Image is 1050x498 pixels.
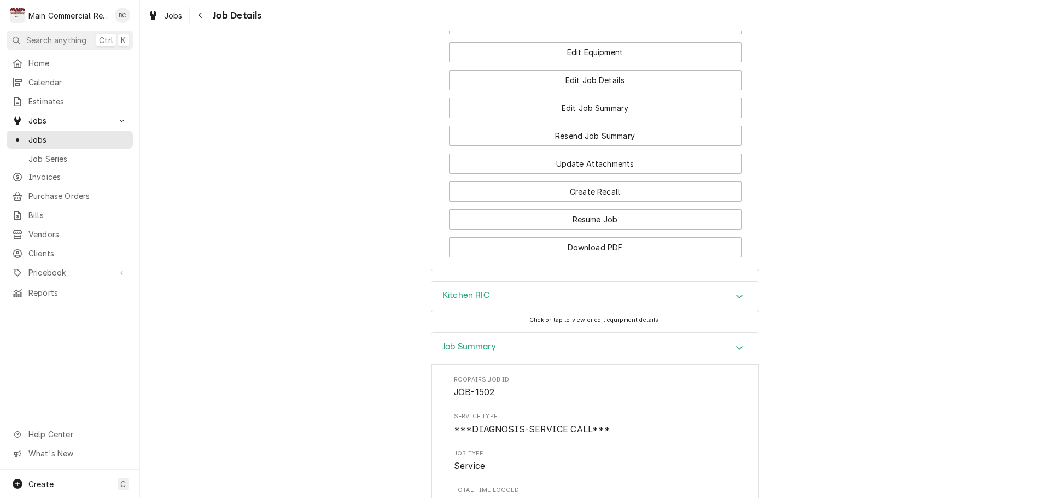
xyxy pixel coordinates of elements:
[209,8,262,23] span: Job Details
[28,115,111,126] span: Jobs
[449,62,742,90] div: Button Group Row
[454,423,736,436] span: Service Type
[454,449,736,458] span: Job Type
[7,73,133,91] a: Calendar
[121,34,126,46] span: K
[454,412,736,436] div: Service Type
[431,282,759,312] button: Accordion Details Expand Trigger
[454,460,736,473] span: Job Type
[454,376,736,399] div: Roopairs Job ID
[7,206,133,224] a: Bills
[454,449,736,473] div: Job Type
[28,190,127,202] span: Purchase Orders
[454,386,736,399] span: Roopairs Job ID
[454,376,736,384] span: Roopairs Job ID
[7,31,133,50] button: Search anythingCtrlK
[7,284,133,302] a: Reports
[143,7,187,25] a: Jobs
[28,448,126,459] span: What's New
[7,263,133,282] a: Go to Pricebook
[28,57,127,69] span: Home
[431,282,759,312] div: Accordion Header
[7,187,133,205] a: Purchase Orders
[26,34,86,46] span: Search anything
[7,244,133,262] a: Clients
[28,134,127,145] span: Jobs
[7,54,133,72] a: Home
[99,34,113,46] span: Ctrl
[449,146,742,174] div: Button Group Row
[28,267,111,278] span: Pricebook
[449,118,742,146] div: Button Group Row
[529,317,661,324] span: Click or tap to view or edit equipment details.
[28,229,127,240] span: Vendors
[115,8,130,23] div: Bookkeeper Main Commercial's Avatar
[454,486,736,495] span: Total Time Logged
[449,181,742,202] button: Create Recall
[7,92,133,110] a: Estimates
[449,42,742,62] button: Edit Equipment
[192,7,209,24] button: Navigate back
[7,150,133,168] a: Job Series
[449,126,742,146] button: Resend Job Summary
[10,8,25,23] div: M
[164,10,183,21] span: Jobs
[28,248,127,259] span: Clients
[28,171,127,183] span: Invoices
[28,153,127,165] span: Job Series
[449,174,742,202] div: Button Group Row
[120,478,126,490] span: C
[7,225,133,243] a: Vendors
[7,131,133,149] a: Jobs
[7,444,133,462] a: Go to What's New
[28,287,127,298] span: Reports
[28,479,54,489] span: Create
[442,290,489,301] h3: Kitchen RIC
[454,387,494,397] span: JOB-1502
[28,209,127,221] span: Bills
[449,70,742,90] button: Edit Job Details
[449,90,742,118] div: Button Group Row
[28,429,126,440] span: Help Center
[449,34,742,62] div: Button Group Row
[28,96,127,107] span: Estimates
[449,202,742,230] div: Button Group Row
[7,112,133,130] a: Go to Jobs
[449,230,742,257] div: Button Group Row
[449,237,742,257] button: Download PDF
[449,154,742,174] button: Update Attachments
[449,209,742,230] button: Resume Job
[7,425,133,443] a: Go to Help Center
[431,333,759,364] div: Accordion Header
[10,8,25,23] div: Main Commercial Refrigeration Service's Avatar
[28,10,109,21] div: Main Commercial Refrigeration Service
[454,461,485,471] span: Service
[454,412,736,421] span: Service Type
[431,333,759,364] button: Accordion Details Expand Trigger
[7,168,133,186] a: Invoices
[449,98,742,118] button: Edit Job Summary
[115,8,130,23] div: BC
[442,342,496,352] h3: Job Summary
[28,77,127,88] span: Calendar
[431,281,759,313] div: Kitchen RIC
